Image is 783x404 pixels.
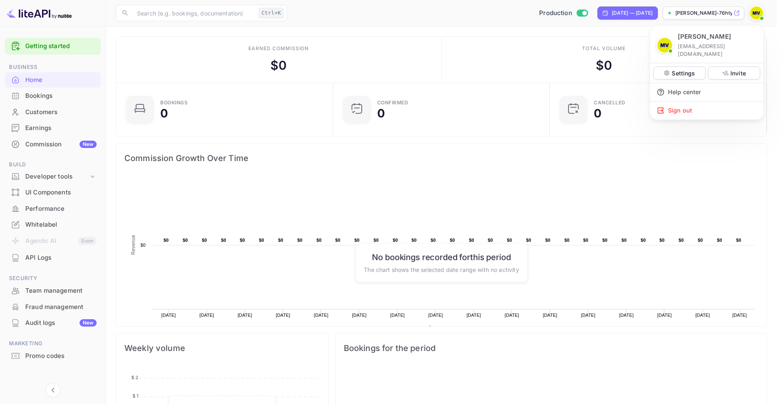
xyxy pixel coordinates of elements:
[657,38,672,53] img: Michael Vogt
[730,69,746,77] p: Invite
[672,69,695,77] p: Settings
[678,32,731,42] p: [PERSON_NAME]
[650,102,763,119] div: Sign out
[678,42,757,58] p: [EMAIL_ADDRESS][DOMAIN_NAME]
[650,83,763,101] div: Help center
